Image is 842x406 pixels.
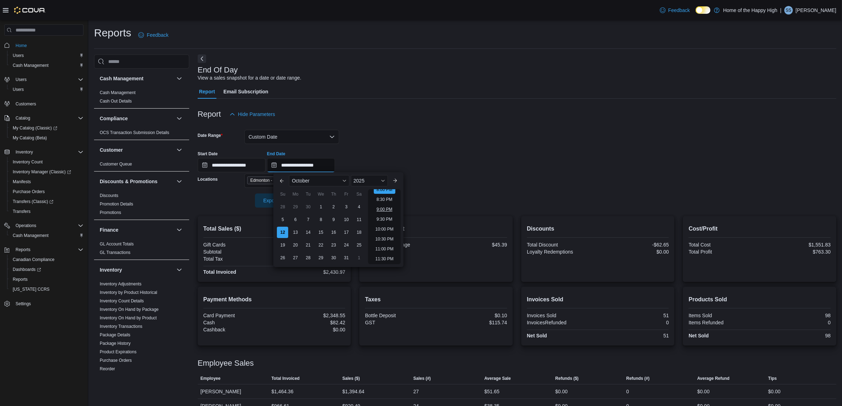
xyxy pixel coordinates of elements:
[198,133,223,138] label: Date Range
[289,175,349,186] div: Button. Open the month selector. October is currently selected.
[7,274,86,284] button: Reports
[10,231,51,240] a: Cash Management
[10,265,83,274] span: Dashboards
[10,178,83,186] span: Manifests
[10,158,46,166] a: Inventory Count
[277,227,288,238] div: day-12
[100,90,135,95] span: Cash Management
[10,265,44,274] a: Dashboards
[10,285,83,294] span: Washington CCRS
[276,201,365,264] div: October, 2025
[341,188,352,200] div: Fr
[786,6,791,14] span: SS
[353,188,365,200] div: Sa
[13,41,30,50] a: Home
[100,315,157,320] a: Inventory On Hand by Product
[277,188,288,200] div: Su
[10,255,83,264] span: Canadian Compliance
[16,247,30,253] span: Reports
[353,227,365,238] div: day-18
[290,227,301,238] div: day-13
[7,51,86,60] button: Users
[351,175,388,186] div: Button. Open the year selector. 2025 is currently selected.
[353,252,365,263] div: day-1
[100,250,130,255] span: GL Transactions
[201,376,221,381] span: Employee
[7,133,86,143] button: My Catalog (Beta)
[16,115,30,121] span: Catalog
[328,252,339,263] div: day-30
[1,113,86,123] button: Catalog
[94,160,189,171] div: Customer
[10,187,48,196] a: Purchase Orders
[16,77,27,82] span: Users
[527,313,597,318] div: Invoices Sold
[527,225,669,233] h2: Discounts
[341,239,352,251] div: day-24
[198,176,218,182] label: Locations
[100,266,122,273] h3: Inventory
[13,114,83,122] span: Catalog
[100,99,132,104] a: Cash Out Details
[1,147,86,157] button: Inventory
[276,327,345,332] div: $0.00
[328,188,339,200] div: Th
[198,66,238,74] h3: End Of Day
[267,151,285,157] label: End Date
[100,146,123,153] h3: Customer
[599,242,669,248] div: -$62.65
[374,185,395,194] li: 8:00 PM
[10,168,74,176] a: Inventory Manager (Classic)
[198,158,266,172] input: Press the down key to open a popover containing a calendar.
[689,333,709,338] strong: Net Sold
[14,7,46,14] img: Cova
[100,130,169,135] a: OCS Transaction Submission Details
[1,298,86,309] button: Settings
[372,255,396,263] li: 11:30 PM
[13,41,83,50] span: Home
[100,324,143,329] a: Inventory Transactions
[10,197,83,206] span: Transfers (Classic)
[13,114,33,122] button: Catalog
[13,87,24,92] span: Users
[599,320,669,325] div: 0
[175,266,184,274] button: Inventory
[198,74,301,82] div: View a sales snapshot for a date or date range.
[1,75,86,85] button: Users
[723,6,777,14] p: Home of the Happy High
[13,299,83,308] span: Settings
[13,245,33,254] button: Reports
[7,85,86,94] button: Users
[100,298,144,303] a: Inventory Count Details
[7,207,86,216] button: Transfers
[7,197,86,207] a: Transfers (Classic)
[100,115,128,122] h3: Compliance
[10,197,56,206] a: Transfers (Classic)
[341,201,352,213] div: day-3
[413,376,431,381] span: Sales (#)
[290,201,301,213] div: day-29
[780,6,782,14] p: |
[13,75,83,84] span: Users
[250,177,306,184] span: Edmonton - Terwillegar - Fire & Flower
[374,205,395,214] li: 9:00 PM
[199,85,215,99] span: Report
[100,341,130,346] span: Package History
[13,257,54,262] span: Canadian Compliance
[100,366,115,371] a: Reorder
[761,320,831,325] div: 0
[175,114,184,123] button: Compliance
[276,175,288,186] button: Previous Month
[13,221,83,230] span: Operations
[13,148,83,156] span: Inventory
[10,207,33,216] a: Transfers
[527,295,669,304] h2: Invoices Sold
[527,249,597,255] div: Loyalty Redemptions
[527,333,547,338] strong: Net Sold
[10,285,52,294] a: [US_STATE] CCRS
[10,275,83,284] span: Reports
[437,320,507,325] div: $115.74
[255,193,295,208] button: Export
[100,193,118,198] span: Discounts
[761,242,831,248] div: $1,551.83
